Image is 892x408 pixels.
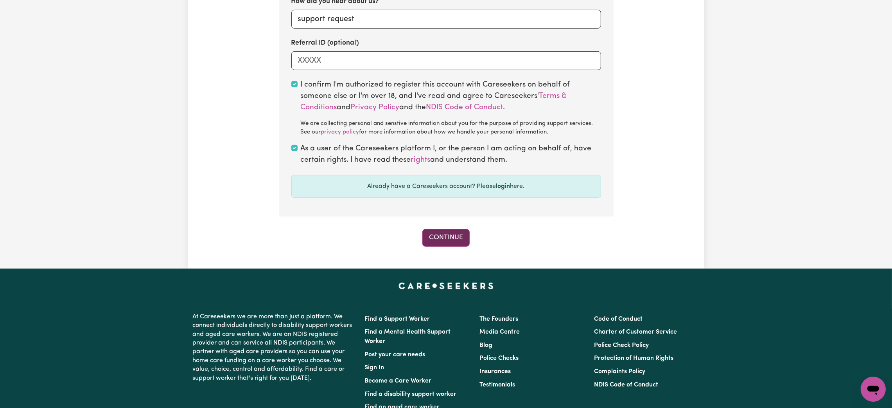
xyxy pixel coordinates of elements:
[301,119,601,137] div: We are collecting personal and senstive information about you for the purpose of providing suppor...
[594,316,643,322] a: Code of Conduct
[365,378,432,384] a: Become a Care Worker
[594,329,677,335] a: Charter of Customer Service
[594,355,673,361] a: Protection of Human Rights
[398,283,494,289] a: Careseekers home page
[365,391,457,397] a: Find a disability support worker
[301,79,601,137] label: I confirm I'm authorized to register this account with Careseekers on behalf of someone else or I...
[291,38,359,48] label: Referral ID (optional)
[422,229,470,246] button: Continue
[193,309,355,386] p: At Careseekers we are more than just a platform. We connect individuals directly to disability su...
[426,104,503,111] a: NDIS Code of Conduct
[411,156,431,164] a: rights
[321,129,359,135] a: privacy policy
[365,352,425,358] a: Post your care needs
[479,368,511,375] a: Insurances
[291,175,601,198] div: Already have a Careseekers account? Please here.
[291,51,601,70] input: XXXXX
[594,342,649,348] a: Police Check Policy
[479,355,519,361] a: Police Checks
[291,10,601,29] input: e.g. Google, word of mouth etc.
[365,365,384,371] a: Sign In
[301,143,601,166] label: As a user of the Careseekers platform I, or the person I am acting on behalf of, have certain rig...
[479,316,518,322] a: The Founders
[861,377,886,402] iframe: Button to launch messaging window, conversation in progress
[594,382,658,388] a: NDIS Code of Conduct
[365,329,451,345] a: Find a Mental Health Support Worker
[594,368,645,375] a: Complaints Policy
[351,104,400,111] a: Privacy Policy
[496,183,510,190] a: login
[479,329,520,335] a: Media Centre
[479,342,492,348] a: Blog
[479,382,515,388] a: Testimonials
[365,316,430,322] a: Find a Support Worker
